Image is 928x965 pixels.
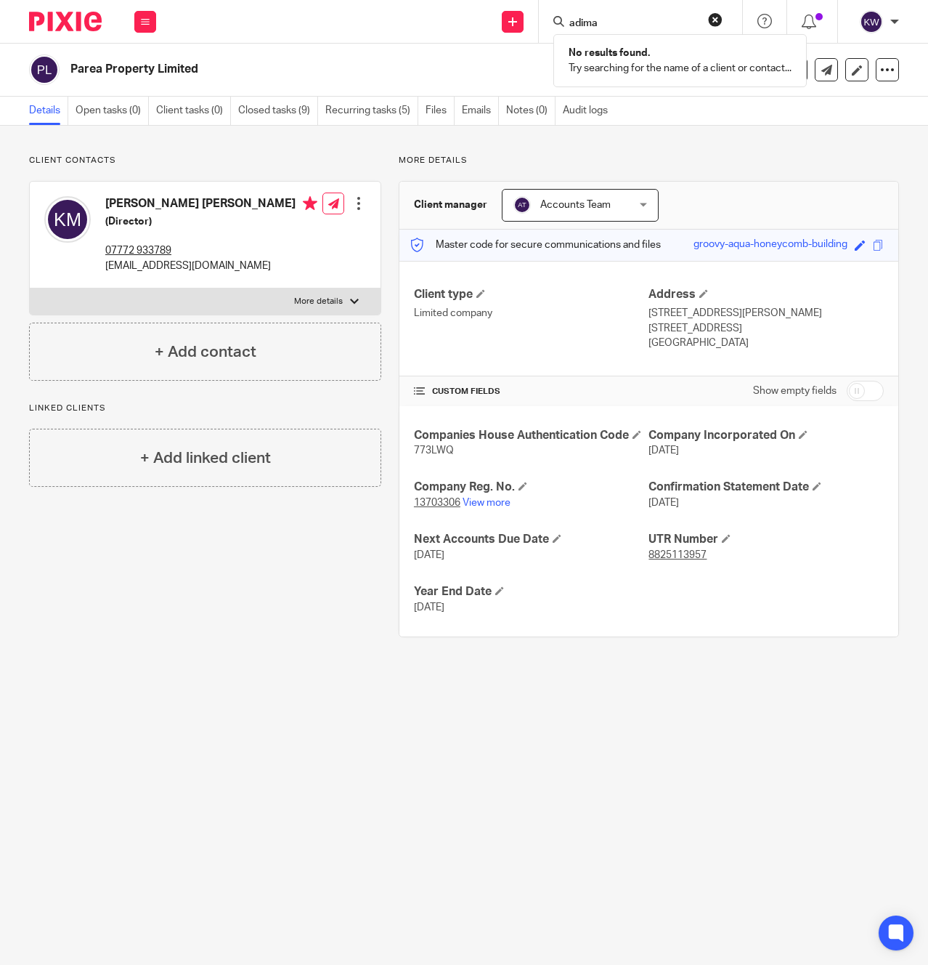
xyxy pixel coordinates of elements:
i: Primary [303,196,317,211]
p: Master code for secure communications and files [410,238,661,252]
h4: Company Reg. No. [414,480,649,495]
h4: Companies House Authentication Code [414,428,649,443]
span: 773LWQ [414,445,454,456]
h4: [PERSON_NAME] [PERSON_NAME] [105,196,317,214]
a: Details [29,97,68,125]
a: View more [463,498,510,508]
a: Files [426,97,455,125]
h4: Confirmation Statement Date [648,480,884,495]
p: [STREET_ADDRESS][PERSON_NAME] [648,306,884,320]
a: Recurring tasks (5) [325,97,418,125]
img: Pixie [29,12,102,31]
p: More details [399,155,899,166]
h4: CUSTOM FIELDS [414,386,649,397]
h4: Year End Date [414,584,649,599]
h4: + Add linked client [140,447,271,469]
span: Accounts Team [540,200,611,210]
span: [DATE] [648,498,679,508]
h5: (Director) [105,214,317,229]
tcxspan: Call 8825113957 via 3CX [648,550,707,560]
tcxspan: Call 13703306 via 3CX [414,498,460,508]
p: Client contacts [29,155,381,166]
a: Emails [462,97,499,125]
h3: Client manager [414,198,487,212]
label: Show empty fields [753,384,837,398]
span: [DATE] [414,602,444,613]
img: svg%3E [29,54,60,85]
img: svg%3E [44,196,91,243]
h4: Address [648,287,884,302]
p: [EMAIL_ADDRESS][DOMAIN_NAME] [105,259,317,273]
a: Client tasks (0) [156,97,231,125]
h4: Client type [414,287,649,302]
p: Linked clients [29,403,381,414]
input: Search [568,17,699,31]
tcxspan: Call 07772 933789 via 3CX [105,246,171,256]
h4: UTR Number [648,532,884,547]
p: [STREET_ADDRESS] [648,321,884,336]
div: groovy-aqua-honeycomb-building [693,237,847,254]
a: Open tasks (0) [76,97,149,125]
p: Limited company [414,306,649,320]
button: Clear [708,12,723,27]
h2: Parea Property Limited [70,62,575,77]
h4: Company Incorporated On [648,428,884,443]
img: svg%3E [860,10,883,33]
h4: Next Accounts Due Date [414,532,649,547]
a: Closed tasks (9) [238,97,318,125]
p: More details [294,296,343,307]
h4: + Add contact [155,341,256,363]
span: [DATE] [648,445,679,456]
p: [GEOGRAPHIC_DATA] [648,336,884,350]
img: svg%3E [513,196,531,214]
span: [DATE] [414,550,444,560]
a: Audit logs [563,97,615,125]
a: Notes (0) [506,97,555,125]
